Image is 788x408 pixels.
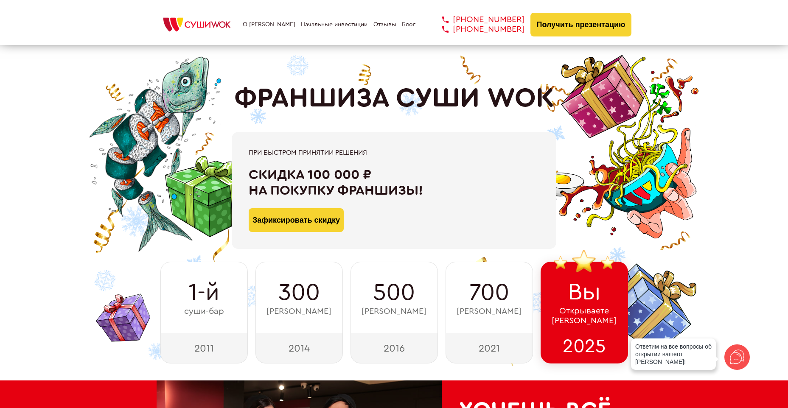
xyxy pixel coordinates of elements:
[160,333,248,363] div: 2011
[362,307,426,316] span: [PERSON_NAME]
[541,333,628,363] div: 2025
[249,167,539,198] div: Скидка 100 000 ₽ на покупку франшизы!
[568,279,601,306] span: Вы
[255,333,343,363] div: 2014
[249,149,539,156] div: При быстром принятии решения
[457,307,522,316] span: [PERSON_NAME]
[278,279,320,306] span: 300
[351,333,438,363] div: 2016
[184,307,224,316] span: суши-бар
[631,338,716,370] div: Ответим на все вопросы об открытии вашего [PERSON_NAME]!
[446,333,533,363] div: 2021
[429,15,524,25] a: [PHONE_NUMBER]
[373,279,415,306] span: 500
[301,21,367,28] a: Начальные инвестиции
[266,307,331,316] span: [PERSON_NAME]
[234,83,554,114] h1: ФРАНШИЗА СУШИ WOK
[429,25,524,34] a: [PHONE_NUMBER]
[469,279,509,306] span: 700
[188,279,219,306] span: 1-й
[249,208,344,232] button: Зафиксировать скидку
[530,13,632,36] button: Получить презентацию
[402,21,415,28] a: Блог
[373,21,396,28] a: Отзывы
[157,15,237,34] img: СУШИWOK
[552,306,617,326] span: Открываете [PERSON_NAME]
[243,21,295,28] a: О [PERSON_NAME]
